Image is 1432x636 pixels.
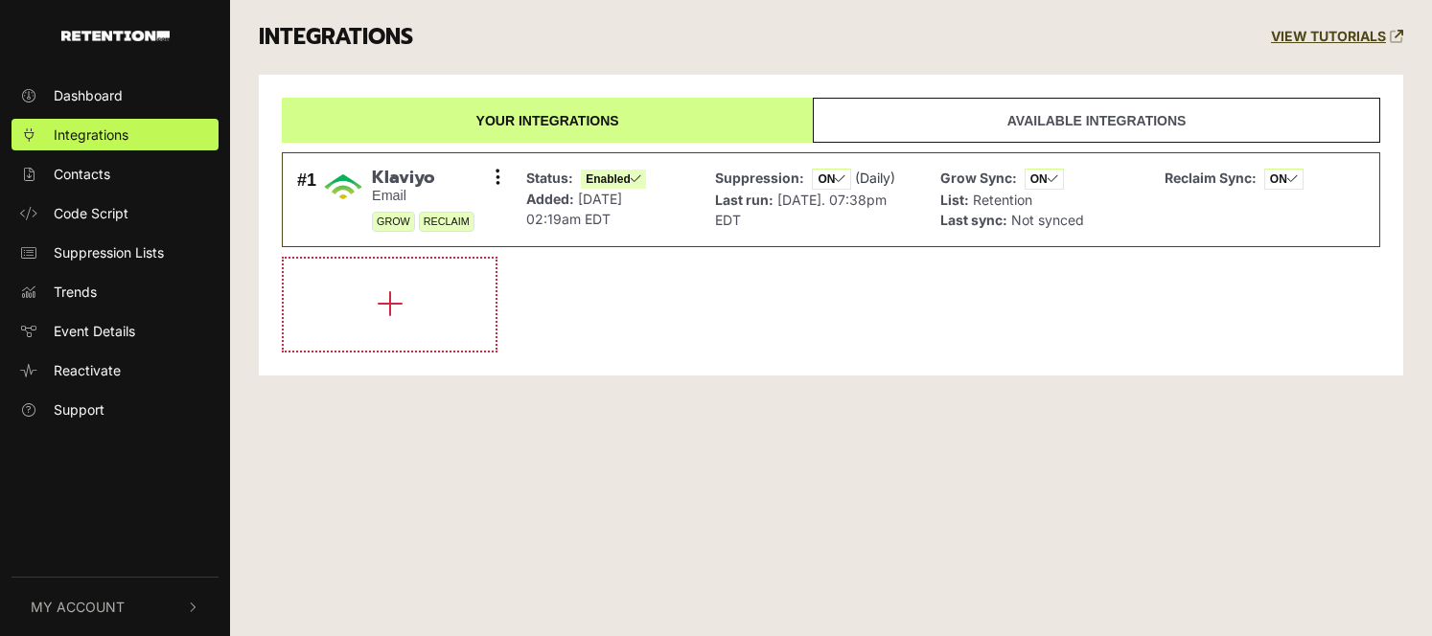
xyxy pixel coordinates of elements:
[1025,169,1064,190] span: ON
[12,315,219,347] a: Event Details
[372,212,415,232] span: GROW
[12,158,219,190] a: Contacts
[715,192,887,228] span: [DATE]. 07:38pm EDT
[54,399,104,420] span: Support
[31,597,125,617] span: My Account
[54,164,110,184] span: Contacts
[54,85,123,105] span: Dashboard
[419,212,474,232] span: RECLAIM
[259,24,413,51] h3: INTEGRATIONS
[54,125,128,145] span: Integrations
[581,170,646,189] span: Enabled
[372,188,474,204] small: Email
[715,170,804,186] strong: Suppression:
[1165,170,1257,186] strong: Reclaim Sync:
[12,276,219,307] a: Trends
[1264,169,1304,190] span: ON
[855,170,895,186] span: (Daily)
[12,79,219,111] a: Dashboard
[940,192,969,208] strong: List:
[372,168,474,189] span: Klaviyo
[12,394,219,425] a: Support
[526,170,573,186] strong: Status:
[297,168,316,233] div: #1
[526,191,574,207] strong: Added:
[12,119,219,150] a: Integrations
[813,98,1380,143] a: Available integrations
[54,203,128,223] span: Code Script
[12,354,219,386] a: Reactivate
[282,98,813,143] a: Your integrations
[1011,212,1084,228] span: Not synced
[973,192,1032,208] span: Retention
[12,578,219,636] button: My Account
[54,282,97,302] span: Trends
[715,192,774,208] strong: Last run:
[12,197,219,229] a: Code Script
[12,237,219,268] a: Suppression Lists
[1271,29,1403,45] a: VIEW TUTORIALS
[940,212,1007,228] strong: Last sync:
[54,242,164,262] span: Suppression Lists
[61,31,170,41] img: Retention.com
[324,168,362,206] img: Klaviyo
[940,170,1017,186] strong: Grow Sync:
[526,191,622,227] span: [DATE] 02:19am EDT
[54,321,135,341] span: Event Details
[812,169,851,190] span: ON
[54,360,121,380] span: Reactivate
